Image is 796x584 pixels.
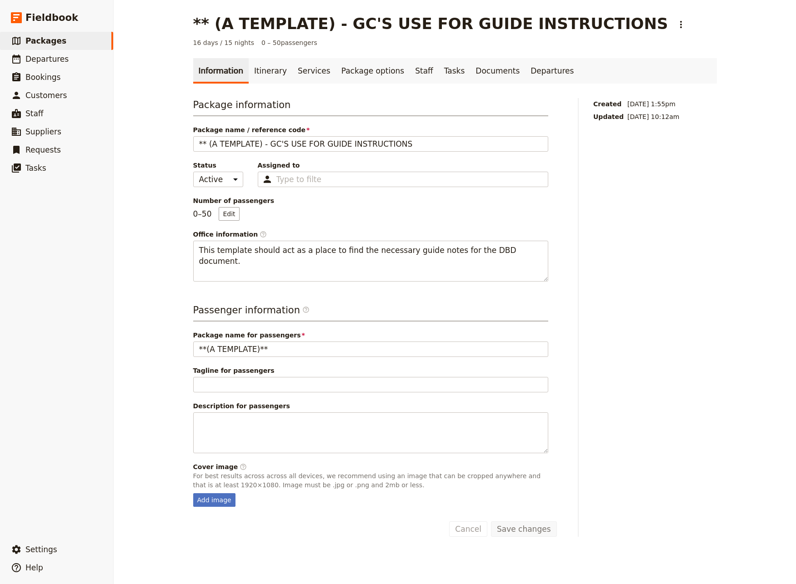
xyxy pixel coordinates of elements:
span: Bookings [25,73,60,82]
span: Assigned to [258,161,548,170]
textarea: Description for passengers [193,412,548,453]
a: Services [292,58,336,84]
span: Number of passengers [193,196,548,205]
span: Created [593,99,624,109]
a: Itinerary [249,58,292,84]
span: ​ [302,306,310,313]
span: Updated [593,112,624,121]
span: [DATE] 10:12am [627,112,679,121]
a: Package options [336,58,410,84]
span: ​ [260,231,267,238]
span: Customers [25,91,67,100]
div: Add image [193,493,235,507]
p: For best results across across all devices, we recommend using an image that can be cropped anywh... [193,471,548,490]
a: Tasks [439,58,471,84]
span: Settings [25,545,57,554]
span: Packages [25,36,66,45]
span: Tagline for passengers [193,366,548,375]
button: Save changes [491,521,557,537]
textarea: Office information​ [193,241,548,282]
span: Help [25,563,43,572]
span: [DATE] 1:55pm [627,99,679,109]
span: ​ [302,306,310,317]
span: Staff [25,109,44,118]
span: 16 days / 15 nights [193,38,255,47]
span: Departures [25,54,69,64]
button: Cancel [449,521,487,537]
input: Package name for passengers [193,341,548,357]
span: ​ [240,463,247,470]
a: Staff [410,58,439,84]
button: Actions [673,17,689,32]
span: Tasks [25,163,46,173]
span: Office information [193,230,548,239]
button: Number of passengers0–50 [219,207,239,221]
select: Status [193,172,243,187]
div: Cover image [193,462,548,471]
span: Description for passengers [193,401,548,411]
h3: Passenger information [193,303,548,322]
span: Status [193,161,243,170]
a: Documents [470,58,525,84]
h3: Package information [193,98,548,116]
input: Tagline for passengers [193,377,548,392]
a: Departures [525,58,579,84]
span: Requests [25,145,61,154]
h1: ** (A TEMPLATE) - GC'S USE FOR GUIDE INSTRUCTIONS [193,15,668,33]
span: Fieldbook [25,11,78,25]
span: Package name / reference code [193,125,548,134]
span: Package name for passengers [193,331,548,340]
span: 0 – 50 passengers [261,38,317,47]
input: Package name / reference code [193,136,548,152]
p: 0 – 50 [193,207,240,221]
a: Information [193,58,249,84]
span: Suppliers [25,127,61,136]
input: Assigned to [276,174,321,185]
